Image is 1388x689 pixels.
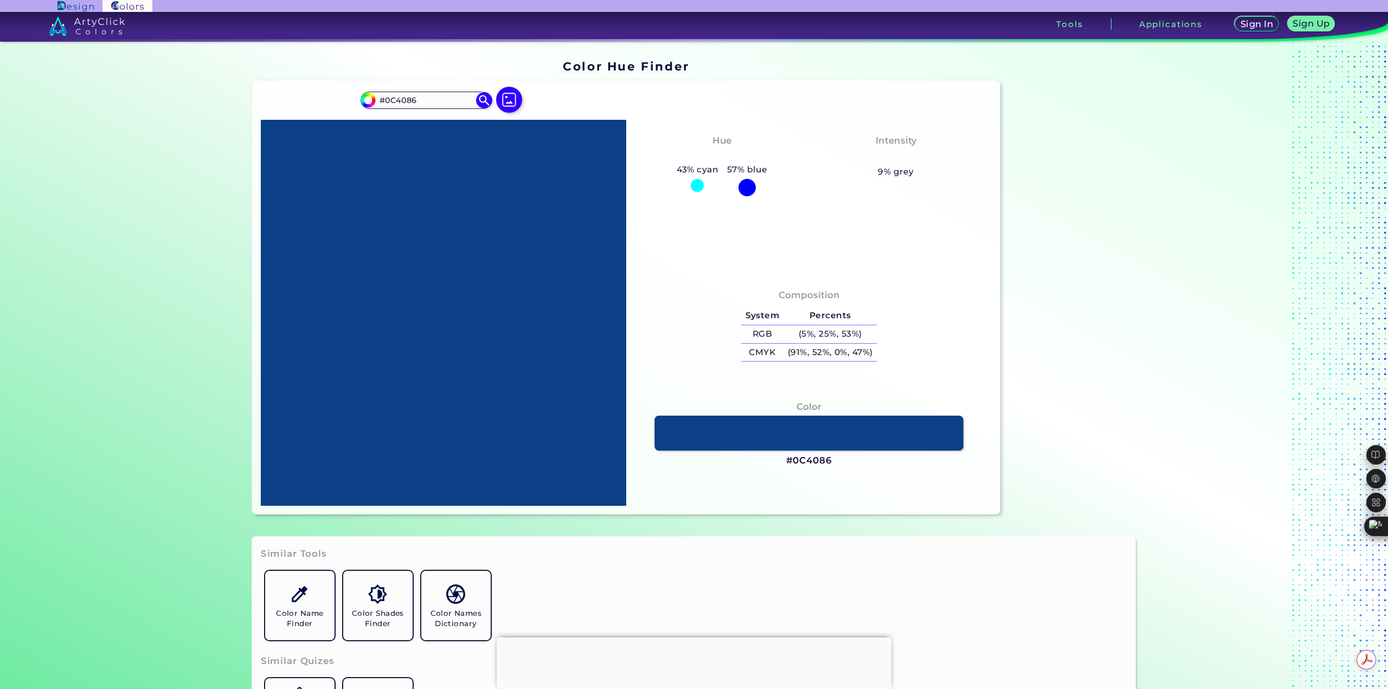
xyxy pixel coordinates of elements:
h4: Hue [712,133,731,149]
img: icon search [476,92,492,108]
h3: Tools [1056,20,1083,28]
h3: Cyan-Blue [691,150,753,163]
h5: Percents [783,307,877,325]
h1: Color Hue Finder [563,58,689,74]
a: Color Names Dictionary [417,566,495,645]
h5: (5%, 25%, 53%) [783,325,877,343]
img: icon_color_shades.svg [368,584,387,603]
img: icon picture [496,87,522,113]
a: Color Shades Finder [339,566,417,645]
h5: RGB [741,325,783,343]
input: type color.. [376,93,477,107]
h3: Applications [1139,20,1203,28]
h3: Similar Quizes [261,655,335,668]
h5: CMYK [741,344,783,362]
h4: Color [796,399,821,415]
a: Sign Up [1290,17,1333,31]
h3: #0C4086 [786,454,832,467]
h3: Similar Tools [261,548,327,561]
iframe: Advertisement [1005,55,1140,519]
img: logo_artyclick_colors_white.svg [49,16,125,36]
h5: Sign Up [1295,20,1328,28]
iframe: Advertisement [497,638,891,686]
h5: 57% blue [723,163,772,177]
img: ArtyClick Design logo [57,1,94,11]
h5: Color Names Dictionary [426,608,486,629]
h5: Sign In [1242,20,1272,28]
img: icon_color_name_finder.svg [290,584,309,603]
h3: Vibrant [872,150,920,163]
h4: Composition [779,287,840,303]
h5: Color Shades Finder [348,608,408,629]
h4: Intensity [876,133,917,149]
h5: 43% cyan [672,163,723,177]
h5: Color Name Finder [269,608,330,629]
h5: (91%, 52%, 0%, 47%) [783,344,877,362]
a: Color Name Finder [261,566,339,645]
img: icon_color_names_dictionary.svg [446,584,465,603]
h5: System [741,307,783,325]
h5: 9% grey [878,165,914,179]
a: Sign In [1237,17,1277,31]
